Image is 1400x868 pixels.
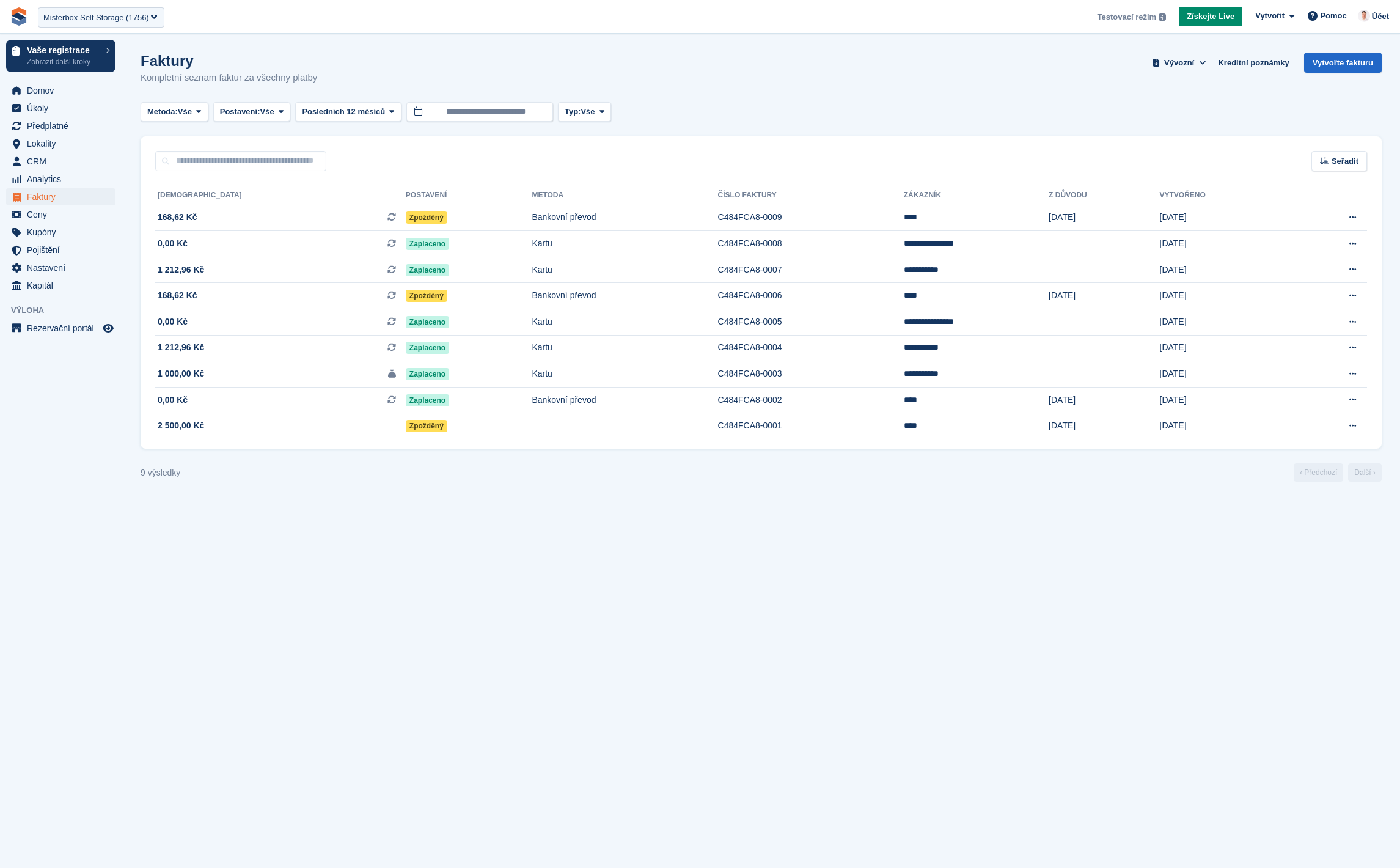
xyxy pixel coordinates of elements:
td: C484FCA8-0006 [718,283,904,309]
td: [DATE] [1049,387,1159,413]
span: 0,00 Kč [158,394,188,406]
td: Bankovní převod [532,205,717,231]
span: Metoda: [147,106,178,118]
span: Analytics [27,171,100,188]
span: 0,00 Kč [158,315,188,328]
button: Typ: Vše [558,102,611,122]
td: [DATE] [1160,335,1293,361]
td: C484FCA8-0003 [718,361,904,388]
span: Zaplaceno [406,394,449,406]
a: menu [6,100,115,117]
a: menu [6,259,115,276]
span: Vše [178,106,192,118]
a: menu [6,277,115,294]
span: Získejte Live [1187,10,1234,23]
td: C484FCA8-0007 [718,257,904,283]
p: Zobrazit další kroky [27,56,100,67]
td: [DATE] [1160,361,1293,388]
span: 1 212,96 Kč [158,341,204,354]
a: Získejte Live [1179,7,1242,27]
td: [DATE] [1049,413,1159,439]
a: menu [6,224,115,241]
span: 0,00 Kč [158,237,188,250]
span: Vše [581,106,595,118]
span: Kapitál [27,277,100,294]
span: Posledních 12 měsíců [302,106,385,118]
td: [DATE] [1160,309,1293,336]
img: Petr Hlavicka [1358,10,1370,22]
span: 2 500,00 Kč [158,419,204,432]
a: menu [6,320,115,337]
td: [DATE] [1160,283,1293,309]
span: Zaplaceno [406,342,449,354]
td: Kartu [532,257,717,283]
button: Postavení: Vše [213,102,291,122]
div: 9 výsledky [141,466,180,479]
td: [DATE] [1160,205,1293,231]
td: [DATE] [1049,283,1159,309]
span: Faktury [27,188,100,205]
span: Úkoly [27,100,100,117]
a: menu [6,188,115,205]
img: icon-info-grey-7440780725fd019a000dd9b08b2336e03edf1995a4989e88bcd33f0948082b44.svg [1159,13,1166,21]
span: Výloha [11,304,122,317]
div: Misterbox Self Storage (1756) [43,12,149,24]
td: Kartu [532,335,717,361]
h1: Faktury [141,53,317,69]
span: Postavení: [220,106,260,118]
img: stora-icon-8386f47178a22dfd0bd8f6a31ec36ba5ce8667c1dd55bd0f319d3a0aa187defe.svg [10,7,28,26]
span: 168,62 Kč [158,289,197,302]
a: menu [6,82,115,99]
span: Rezervační portál [27,320,100,337]
th: Metoda [532,186,717,205]
a: Předchozí [1294,463,1343,482]
a: Vytvořte fakturu [1304,53,1382,73]
span: Zaplaceno [406,238,449,250]
td: [DATE] [1160,387,1293,413]
th: Zákazník [904,186,1049,205]
a: menu [6,206,115,223]
td: C484FCA8-0001 [718,413,904,439]
span: Zaplaceno [406,368,449,380]
td: Kartu [532,309,717,336]
span: Ceny [27,206,100,223]
span: Pomoc [1320,10,1346,22]
a: Vaše registrace Zobrazit další kroky [6,40,115,72]
span: Nastavení [27,259,100,276]
td: C484FCA8-0004 [718,335,904,361]
span: Vývozní [1164,57,1194,69]
button: Vývozní [1150,53,1209,73]
span: Zpožděný [406,420,447,432]
p: Vaše registrace [27,46,100,54]
span: Testovací režim [1098,11,1157,23]
td: [DATE] [1160,257,1293,283]
span: Seřadit [1332,155,1358,167]
a: menu [6,171,115,188]
span: Pojištění [27,241,100,259]
span: Kupóny [27,224,100,241]
td: C484FCA8-0005 [718,309,904,336]
td: C484FCA8-0002 [718,387,904,413]
span: CRM [27,153,100,170]
td: [DATE] [1160,413,1293,439]
span: Typ: [565,106,581,118]
a: menu [6,135,115,152]
th: Postavení [406,186,532,205]
span: Zaplaceno [406,264,449,276]
span: Účet [1372,10,1389,23]
td: Kartu [532,361,717,388]
td: Bankovní převod [532,283,717,309]
nav: Page [1291,463,1384,482]
span: Zpožděný [406,290,447,302]
span: 1 212,96 Kč [158,263,204,276]
span: Vytvořit [1255,10,1285,22]
a: Náhled obchodu [101,321,115,336]
span: Předplatné [27,117,100,134]
a: menu [6,153,115,170]
td: C484FCA8-0009 [718,205,904,231]
td: [DATE] [1160,231,1293,257]
th: [DEMOGRAPHIC_DATA] [155,186,406,205]
span: Zpožděný [406,211,447,224]
a: menu [6,241,115,259]
a: menu [6,117,115,134]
